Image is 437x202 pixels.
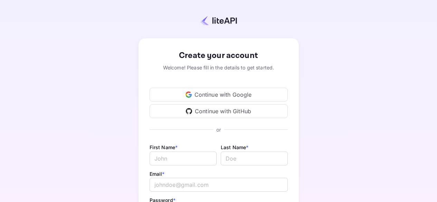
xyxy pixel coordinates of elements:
[200,16,237,26] img: liteapi
[150,104,288,118] div: Continue with GitHub
[150,152,217,165] input: John
[150,178,288,192] input: johndoe@gmail.com
[150,49,288,62] div: Create your account
[150,144,178,150] label: First Name
[221,144,249,150] label: Last Name
[150,171,165,177] label: Email
[150,64,288,71] div: Welcome! Please fill in the details to get started.
[150,88,288,102] div: Continue with Google
[221,152,288,165] input: Doe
